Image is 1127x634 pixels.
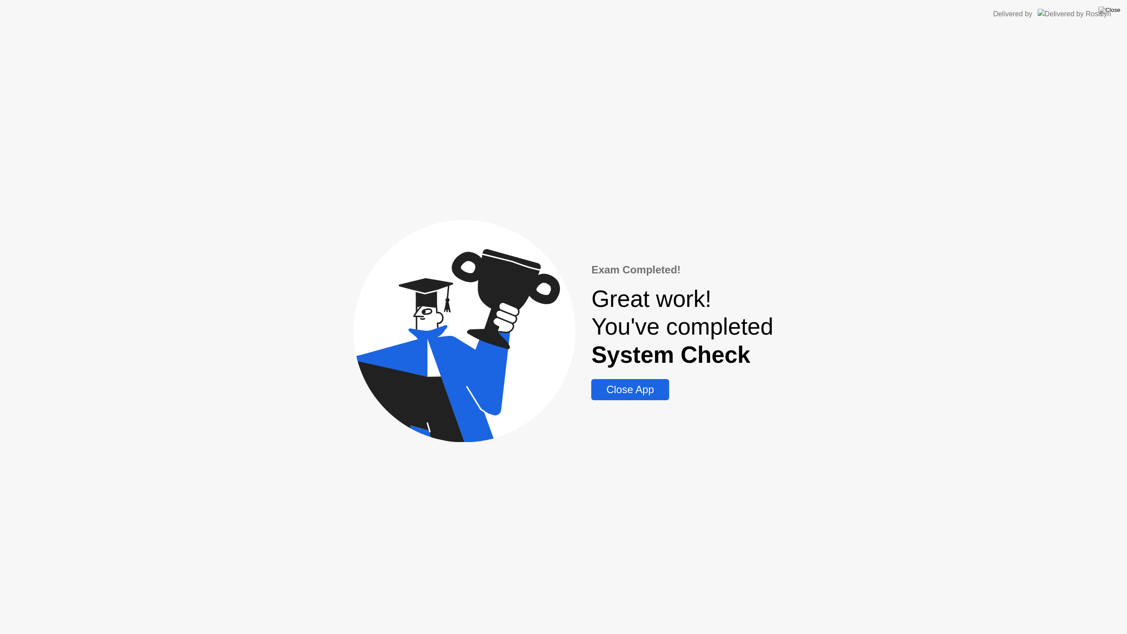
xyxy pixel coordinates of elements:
img: Delivered by Rosalyn [1038,9,1111,19]
div: Exam Completed! [591,262,773,278]
b: System Check [591,342,750,368]
div: Close App [594,383,666,396]
button: Close App [591,379,669,400]
div: Delivered by [993,9,1032,19]
img: Close [1098,7,1120,14]
div: Great work! You've completed [591,285,773,369]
